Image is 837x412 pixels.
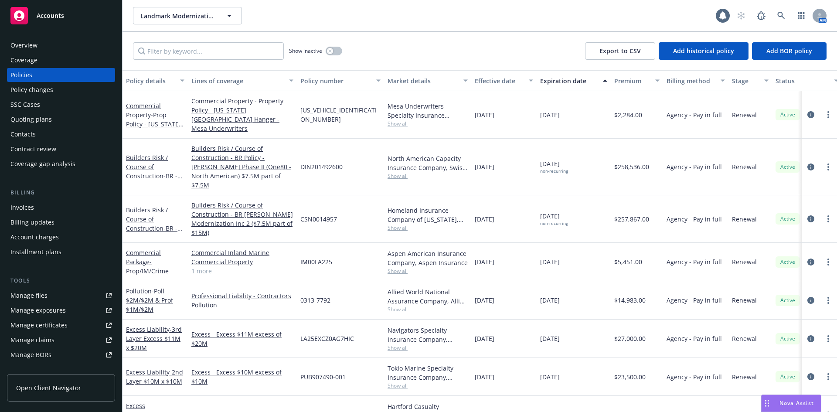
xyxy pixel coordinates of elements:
[7,38,115,52] a: Overview
[133,7,242,24] button: Landmark Modernization Contractors
[126,249,169,275] a: Commercial Package
[611,70,663,91] button: Premium
[752,42,827,60] button: Add BOR policy
[388,154,468,172] div: North American Capacity Insurance Company, Swiss Re, CRC Group
[191,300,293,310] a: Pollution
[7,348,115,362] a: Manage BORs
[10,142,56,156] div: Contract review
[300,296,330,305] span: 0313-7792
[772,7,790,24] a: Search
[191,368,293,386] a: Excess - Excess $10M excess of $10M
[779,335,796,343] span: Active
[126,368,183,385] a: Excess Liability
[388,287,468,306] div: Allied World National Assurance Company, Allied World Assurance Company (AWAC), RT Specialty Insu...
[10,303,66,317] div: Manage exposures
[823,334,834,344] a: more
[7,127,115,141] a: Contacts
[10,348,51,362] div: Manage BORs
[667,215,722,224] span: Agency - Pay in full
[806,109,816,120] a: circleInformation
[667,334,722,343] span: Agency - Pay in full
[823,257,834,267] a: more
[126,325,182,352] a: Excess Liability
[191,76,284,85] div: Lines of coverage
[10,245,61,259] div: Installment plans
[388,224,468,232] span: Show all
[122,70,188,91] button: Policy details
[10,289,48,303] div: Manage files
[779,215,796,223] span: Active
[614,372,646,381] span: $23,500.00
[126,76,175,85] div: Policy details
[7,142,115,156] a: Contract review
[614,76,650,85] div: Premium
[300,76,371,85] div: Policy number
[7,245,115,259] a: Installment plans
[300,215,337,224] span: CSN0014957
[7,363,115,377] a: Summary of insurance
[126,325,182,352] span: - 3rd Layer Excess $11M x $20M
[300,162,343,171] span: DIN201492600
[823,109,834,120] a: more
[540,296,560,305] span: [DATE]
[475,257,494,266] span: [DATE]
[188,70,297,91] button: Lines of coverage
[779,258,796,266] span: Active
[126,102,181,137] a: Commercial Property
[732,215,757,224] span: Renewal
[7,303,115,317] a: Manage exposures
[10,333,54,347] div: Manage claims
[7,230,115,244] a: Account charges
[475,162,494,171] span: [DATE]
[388,306,468,313] span: Show all
[191,257,293,266] a: Commercial Property
[732,296,757,305] span: Renewal
[7,112,115,126] a: Quoting plans
[10,157,75,171] div: Coverage gap analysis
[614,334,646,343] span: $27,000.00
[806,371,816,382] a: circleInformation
[10,318,68,332] div: Manage certificates
[7,53,115,67] a: Coverage
[191,96,293,133] a: Commercial Property - Property Policy - [US_STATE][GEOGRAPHIC_DATA] Hanger - Mesa Underwriters
[10,38,37,52] div: Overview
[300,106,381,124] span: [US_VEHICLE_IDENTIFICATION_NUMBER]
[540,334,560,343] span: [DATE]
[126,287,173,313] span: - Poll $2M/$2M & Prof $1M/$2M
[126,287,173,313] a: Pollution
[475,372,494,381] span: [DATE]
[732,162,757,171] span: Renewal
[779,399,814,407] span: Nova Assist
[823,295,834,306] a: more
[779,296,796,304] span: Active
[732,257,757,266] span: Renewal
[793,7,810,24] a: Switch app
[388,172,468,180] span: Show all
[300,257,332,266] span: IM00LA225
[289,47,322,54] span: Show inactive
[540,221,568,226] div: non-recurring
[667,372,722,381] span: Agency - Pay in full
[126,206,177,251] a: Builders Risk / Course of Construction
[471,70,537,91] button: Effective date
[191,330,293,348] a: Excess - Excess $11M excess of $20M
[10,215,54,229] div: Billing updates
[475,334,494,343] span: [DATE]
[10,127,36,141] div: Contacts
[540,168,568,174] div: non-recurring
[663,70,728,91] button: Billing method
[7,83,115,97] a: Policy changes
[752,7,770,24] a: Report a Bug
[388,267,468,275] span: Show all
[140,11,216,20] span: Landmark Modernization Contractors
[10,98,40,112] div: SSC Cases
[191,266,293,276] a: 1 more
[388,344,468,351] span: Show all
[823,162,834,172] a: more
[7,333,115,347] a: Manage claims
[388,382,468,389] span: Show all
[388,102,468,120] div: Mesa Underwriters Specialty Insurance Company, Selective Insurance Group, CRC Group
[7,201,115,215] a: Invoices
[7,3,115,28] a: Accounts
